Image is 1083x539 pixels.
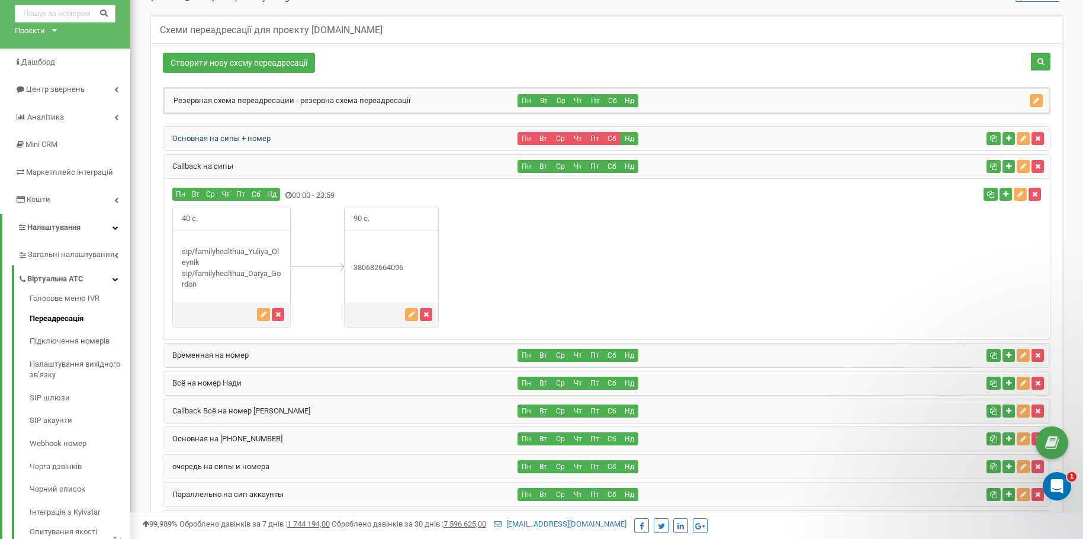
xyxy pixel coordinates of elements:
[535,377,552,390] button: Вт
[163,53,315,73] a: Створити нову схему переадресації
[203,188,218,201] button: Ср
[444,519,486,528] u: 7 596 625,00
[30,330,130,353] a: Підключення номерів
[518,377,535,390] button: Пн
[569,377,587,390] button: Чт
[586,94,604,107] button: Пт
[518,94,535,107] button: Пн
[569,405,587,418] button: Чт
[603,488,621,501] button: Сб
[535,432,552,445] button: Вт
[163,134,271,143] a: Основная на сипы + номер
[1043,472,1071,500] iframe: Intercom live chat
[586,405,604,418] button: Пт
[163,406,310,415] a: Callback Всё на номер [PERSON_NAME]
[552,160,570,173] button: Ср
[173,207,207,230] span: 40 с.
[18,241,130,265] a: Загальні налаштування
[518,432,535,445] button: Пн
[18,265,130,290] a: Віртуальна АТС
[603,349,621,362] button: Сб
[603,377,621,390] button: Сб
[552,432,570,445] button: Ср
[569,432,587,445] button: Чт
[21,57,55,66] span: Дашборд
[569,460,587,473] button: Чт
[27,113,64,121] span: Аналiтика
[535,349,552,362] button: Вт
[603,460,621,473] button: Сб
[30,409,130,432] a: SIP акаунти
[586,460,604,473] button: Пт
[30,501,130,524] a: Інтеграція з Kyivstar
[569,132,587,145] button: Чт
[603,94,621,107] button: Сб
[621,405,638,418] button: Нд
[518,132,535,145] button: Пн
[163,378,242,387] a: Всё на номер Нади
[552,460,570,473] button: Ср
[30,455,130,479] a: Черга дзвінків
[586,160,604,173] button: Пт
[603,132,621,145] button: Сб
[535,94,552,107] button: Вт
[535,160,552,173] button: Вт
[233,188,249,201] button: Пт
[518,488,535,501] button: Пн
[345,262,438,274] div: 380682664096
[1031,53,1050,70] button: Пошук схеми переадресації
[165,96,410,105] a: Резервная схема переадресации - резервна схема переадресації
[569,160,587,173] button: Чт
[569,349,587,362] button: Чт
[586,132,604,145] button: Пт
[263,188,280,201] button: Нд
[586,349,604,362] button: Пт
[163,188,754,204] div: 00:00 - 23:59
[163,434,282,443] a: Основная на [PHONE_NUMBER]
[30,478,130,501] a: Чорний список
[621,94,638,107] button: Нд
[188,188,203,201] button: Вт
[518,405,535,418] button: Пн
[345,207,378,230] span: 90 с.
[552,377,570,390] button: Ср
[2,214,130,242] a: Налаштування
[603,432,621,445] button: Сб
[621,377,638,390] button: Нд
[163,162,233,171] a: Callback на сипы
[27,223,81,232] span: Налаштування
[30,353,130,387] a: Налаштування вихідного зв’язку
[287,519,330,528] u: 1 744 194,00
[30,293,130,307] a: Голосове меню IVR
[621,160,638,173] button: Нд
[173,246,290,290] div: sip/familyhealthua_Yuliya_Oleynik sip/familyhealthua_Darya_Gordon
[603,160,621,173] button: Сб
[552,488,570,501] button: Ср
[15,25,45,37] div: Проєкти
[569,488,587,501] button: Чт
[28,249,114,261] span: Загальні налаштування
[621,488,638,501] button: Нд
[518,160,535,173] button: Пн
[552,132,570,145] button: Ср
[30,432,130,455] a: Webhook номер
[15,5,115,23] input: Пошук за номером
[621,132,638,145] button: Нд
[569,94,587,107] button: Чт
[535,488,552,501] button: Вт
[179,519,330,528] span: Оброблено дзвінків за 7 днів :
[535,460,552,473] button: Вт
[332,519,486,528] span: Оброблено дзвінків за 30 днів :
[160,25,383,36] h5: Схеми переадресації для проєкту [DOMAIN_NAME]
[30,307,130,331] a: Переадресація
[535,132,552,145] button: Вт
[552,405,570,418] button: Ср
[621,349,638,362] button: Нд
[603,405,621,418] button: Сб
[586,488,604,501] button: Пт
[248,188,264,201] button: Сб
[552,349,570,362] button: Ср
[621,432,638,445] button: Нд
[621,460,638,473] button: Нд
[26,168,113,177] span: Маркетплейс інтеграцій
